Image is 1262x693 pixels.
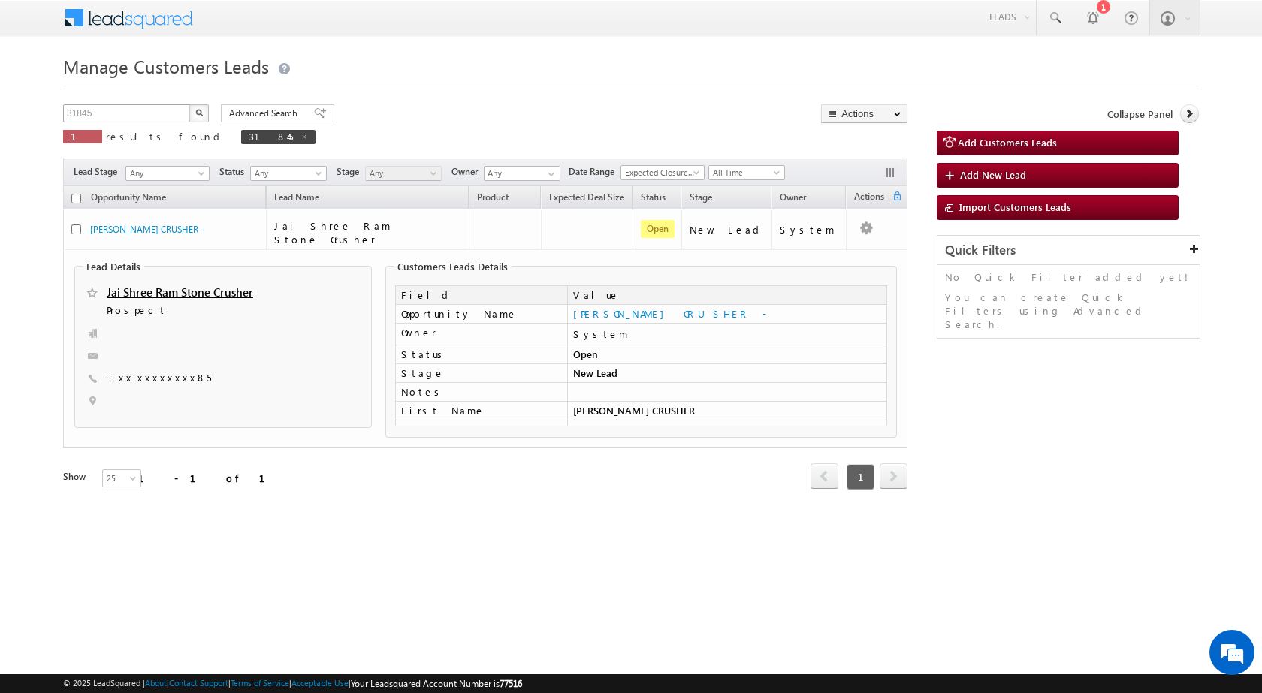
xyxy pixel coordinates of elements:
[451,165,484,179] span: Owner
[107,303,288,318] span: Prospect
[106,130,225,143] span: results found
[63,676,522,691] span: © 2025 LeadSquared | | | | |
[74,165,123,179] span: Lead Stage
[542,189,632,209] a: Expected Deal Size
[690,191,712,203] span: Stage
[567,285,887,305] td: Value
[780,223,840,237] div: System
[394,261,512,273] legend: Customers Leads Details
[78,79,252,98] div: Chat with us now
[937,236,1200,265] div: Quick Filters
[229,107,302,120] span: Advanced Search
[549,191,624,203] span: Expected Deal Size
[960,168,1026,181] span: Add New Lead
[395,402,567,420] td: First Name
[219,165,250,179] span: Status
[821,104,907,123] button: Actions
[102,469,141,487] a: 25
[500,678,522,689] span: 77516
[125,166,210,181] a: Any
[83,261,144,273] legend: Lead Details
[567,402,887,420] td: [PERSON_NAME] CRUSHER
[945,270,1192,284] p: No Quick Filter added yet!
[395,383,567,402] td: Notes
[204,463,273,483] em: Start Chat
[145,678,167,688] a: About
[83,189,174,209] a: Opportunity Name
[274,219,391,246] span: Jai Shree Ram Stone Crusher
[633,189,673,209] a: Status
[365,166,442,181] a: Any
[958,136,1057,149] span: Add Customers Leads
[195,109,203,116] img: Search
[63,54,269,78] span: Manage Customers Leads
[395,324,567,345] td: Owner
[847,464,874,490] span: 1
[91,191,166,203] span: Opportunity Name
[71,130,95,143] span: 1
[337,165,365,179] span: Stage
[708,165,785,180] a: All Time
[291,678,349,688] a: Acceptable Use
[169,678,228,688] a: Contact Support
[249,130,293,143] span: 31845
[63,470,90,484] div: Show
[620,165,705,180] a: Expected Closure Date
[26,79,63,98] img: d_60004797649_company_0_60004797649
[780,191,806,203] span: Owner
[847,188,892,208] span: Actions
[1107,107,1173,121] span: Collapse Panel
[267,189,327,209] span: Lead Name
[395,345,567,364] td: Status
[811,463,838,489] span: prev
[484,166,560,181] input: Type to Search
[621,166,699,179] span: Expected Closure Date
[90,224,204,235] a: [PERSON_NAME] CRUSHER -
[250,166,327,181] a: Any
[103,472,143,485] span: 25
[477,191,509,203] span: Product
[231,678,289,688] a: Terms of Service
[880,463,907,489] span: next
[709,166,780,179] span: All Time
[107,285,253,300] a: Jai Shree Ram Stone Crusher
[880,465,907,489] a: next
[959,200,1071,213] span: Import Customers Leads
[126,167,204,180] span: Any
[682,189,720,209] a: Stage
[246,8,282,44] div: Minimize live chat window
[395,420,567,439] td: Opportunity ID
[395,364,567,383] td: Stage
[573,307,766,320] a: [PERSON_NAME] CRUSHER -
[641,220,675,238] span: Open
[351,678,522,689] span: Your Leadsquared Account Number is
[138,469,283,487] div: 1 - 1 of 1
[945,291,1192,331] p: You can create Quick Filters using Advanced Search.
[71,194,81,203] input: Check all records
[811,465,838,489] a: prev
[366,167,437,180] span: Any
[20,139,274,450] textarea: Type your message and hit 'Enter'
[690,223,765,237] div: New Lead
[573,327,881,341] div: System
[540,167,559,182] a: Show All Items
[251,167,322,180] span: Any
[569,165,620,179] span: Date Range
[395,305,567,324] td: Opportunity Name
[567,364,887,383] td: New Lead
[567,420,887,439] td: 31845
[107,371,211,386] span: +xx-xxxxxxxx85
[395,285,567,305] td: Field
[567,345,887,364] td: Open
